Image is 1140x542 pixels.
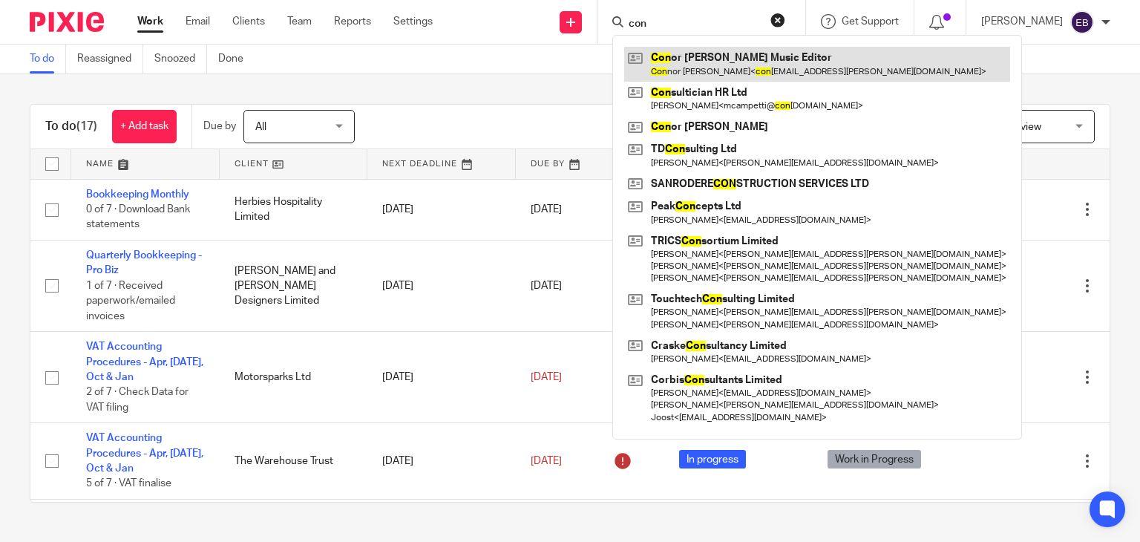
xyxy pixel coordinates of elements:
[86,204,190,230] span: 0 of 7 · Download Bank statements
[220,423,368,500] td: The Warehouse Trust
[220,179,368,240] td: Herbies Hospitality Limited
[86,433,203,474] a: VAT Accounting Procedures - Apr, [DATE], Oct & Jan
[255,122,266,132] span: All
[679,450,746,468] span: In progress
[137,14,163,29] a: Work
[287,14,312,29] a: Team
[367,179,516,240] td: [DATE]
[1070,10,1094,34] img: svg%3E
[154,45,207,74] a: Snoozed
[367,332,516,423] td: [DATE]
[203,119,236,134] p: Due by
[531,281,562,291] span: [DATE]
[30,45,66,74] a: To do
[842,16,899,27] span: Get Support
[531,372,562,382] span: [DATE]
[76,120,97,132] span: (17)
[86,342,203,382] a: VAT Accounting Procedures - Apr, [DATE], Oct & Jan
[77,45,143,74] a: Reassigned
[86,388,189,414] span: 2 of 7 · Check Data for VAT filing
[86,479,171,489] span: 5 of 7 · VAT finalise
[220,240,368,331] td: [PERSON_NAME] and [PERSON_NAME] Designers Limited
[86,189,189,200] a: Bookkeeping Monthly
[367,423,516,500] td: [DATE]
[367,240,516,331] td: [DATE]
[828,450,921,468] span: Work in Progress
[86,250,202,275] a: Quarterly Bookkeeping - Pro Biz
[531,204,562,215] span: [DATE]
[334,14,371,29] a: Reports
[531,456,562,466] span: [DATE]
[186,14,210,29] a: Email
[627,18,761,31] input: Search
[86,281,175,321] span: 1 of 7 · Received paperwork/emailed invoices
[218,45,255,74] a: Done
[232,14,265,29] a: Clients
[220,332,368,423] td: Motorsparks Ltd
[30,12,104,32] img: Pixie
[981,14,1063,29] p: [PERSON_NAME]
[112,110,177,143] a: + Add task
[770,13,785,27] button: Clear
[45,119,97,134] h1: To do
[393,14,433,29] a: Settings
